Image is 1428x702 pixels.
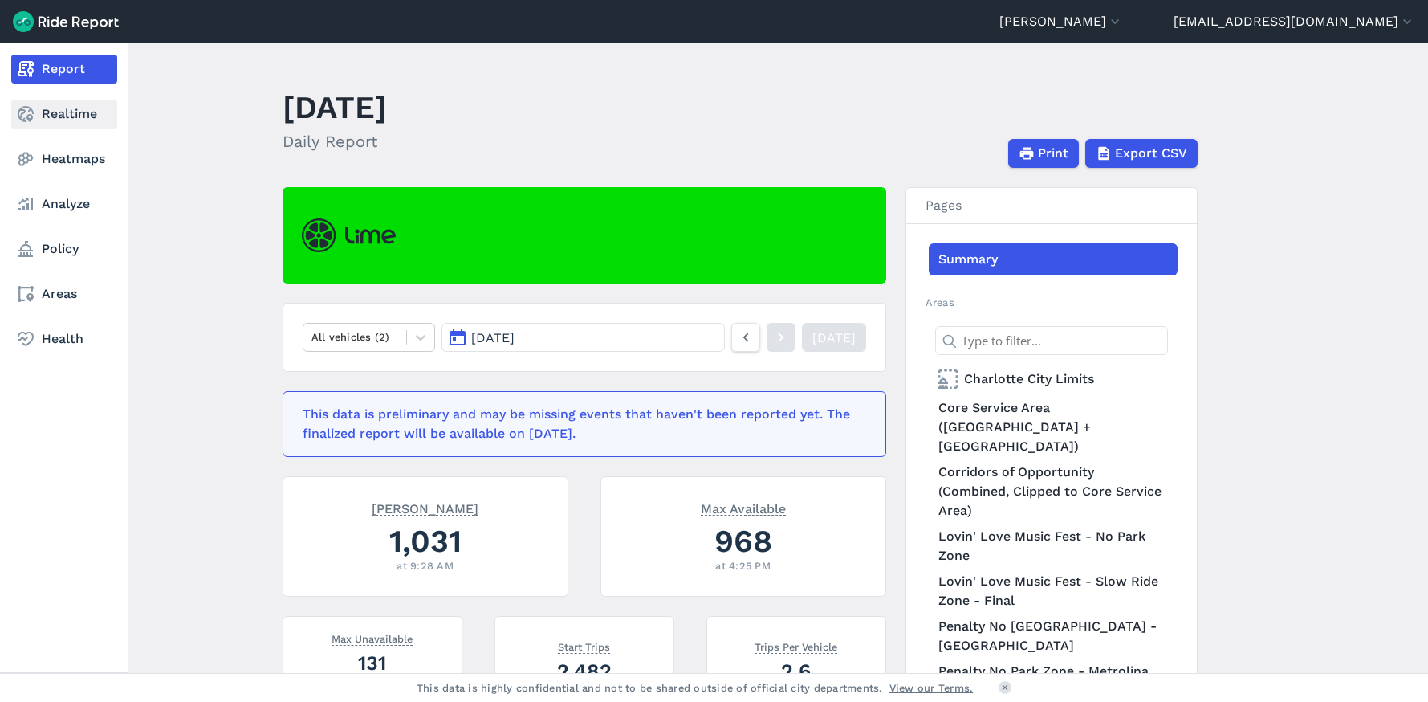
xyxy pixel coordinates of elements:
[515,657,654,685] div: 2,482
[929,524,1178,569] a: Lovin' Love Music Fest - No Park Zone
[929,363,1178,395] a: Charlotte City Limits
[701,500,786,516] span: Max Available
[372,500,478,516] span: [PERSON_NAME]
[1085,139,1198,168] button: Export CSV
[303,672,442,688] div: at 10:30 AM
[11,100,117,129] a: Realtime
[303,519,548,563] div: 1,031
[906,188,1197,224] h3: Pages
[302,218,396,252] img: Lime
[726,657,866,685] div: 2.6
[332,630,413,646] span: Max Unavailable
[11,324,117,353] a: Health
[1038,144,1068,163] span: Print
[11,235,117,263] a: Policy
[755,638,837,654] span: Trips Per Vehicle
[620,558,866,573] div: at 4:25 PM
[303,405,856,443] div: This data is preliminary and may be missing events that haven't been reported yet. The finalized ...
[471,330,515,345] span: [DATE]
[620,519,866,563] div: 968
[935,326,1168,355] input: Type to filter...
[929,459,1178,524] a: Corridors of Opportunity (Combined, Clipped to Core Service Area)
[1008,139,1079,168] button: Print
[929,569,1178,614] a: Lovin' Love Music Fest - Slow Ride Zone - Final
[999,12,1123,31] button: [PERSON_NAME]
[11,280,117,308] a: Areas
[889,680,974,696] a: View our Terms.
[283,85,387,129] h1: [DATE]
[929,243,1178,275] a: Summary
[303,649,442,677] div: 131
[929,395,1178,459] a: Core Service Area ([GEOGRAPHIC_DATA] + [GEOGRAPHIC_DATA])
[11,190,117,218] a: Analyze
[558,638,610,654] span: Start Trips
[283,129,387,153] h2: Daily Report
[11,145,117,173] a: Heatmaps
[1115,144,1187,163] span: Export CSV
[802,323,866,352] a: [DATE]
[929,614,1178,659] a: Penalty No [GEOGRAPHIC_DATA] - [GEOGRAPHIC_DATA]
[303,558,548,573] div: at 9:28 AM
[11,55,117,84] a: Report
[926,295,1178,310] h2: Areas
[441,323,724,352] button: [DATE]
[13,11,119,32] img: Ride Report
[1174,12,1415,31] button: [EMAIL_ADDRESS][DOMAIN_NAME]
